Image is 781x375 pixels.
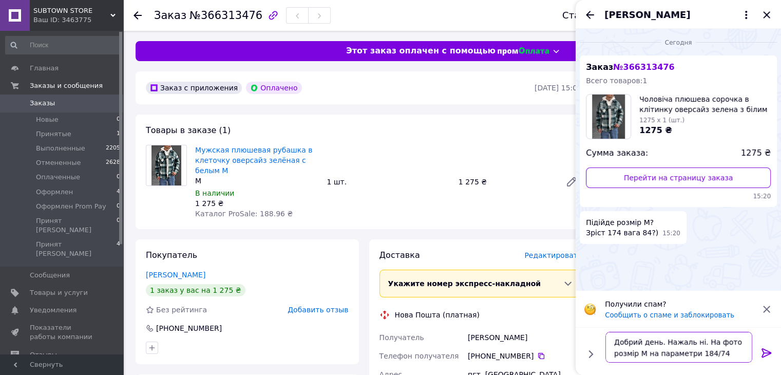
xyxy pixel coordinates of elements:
[586,192,771,201] span: 15:20 12.10.2025
[117,173,120,182] span: 0
[195,198,318,209] div: 1 275 ₴
[379,333,424,342] span: Получатель
[741,147,771,159] span: 1275 ₴
[36,158,81,167] span: Отмененные
[36,144,85,153] span: Выполненные
[5,36,121,54] input: Поиск
[36,216,117,235] span: Принят [PERSON_NAME]
[379,250,420,260] span: Доставка
[30,288,88,297] span: Товары и услуги
[30,81,103,90] span: Заказы и сообщения
[36,173,80,182] span: Оплаченные
[379,352,459,360] span: Телефон получателя
[134,10,142,21] div: Вернуться назад
[662,229,680,238] span: 15:20 12.10.2025
[195,176,318,186] div: M
[36,240,117,258] span: Принят [PERSON_NAME]
[156,306,207,314] span: Без рейтинга
[605,332,752,363] textarea: Добрий день. Нажаль ні. На фото розмір М на параметри 184/7
[117,129,120,139] span: 1
[195,210,293,218] span: Каталог ProSale: 188.96 ₴
[117,202,120,211] span: 0
[524,251,582,259] span: Редактировать
[605,311,734,319] button: Сообщить о спаме и заблокировать
[195,146,313,175] a: Мужская плюшевая рубашка в клеточку оверсайз зелёная с белым M
[586,62,675,72] span: Заказ
[33,6,110,15] span: SUBTOWN STORE
[586,167,771,188] a: Перейти на страницу заказа
[246,82,301,94] div: Оплачено
[30,99,55,108] span: Заказы
[466,328,584,347] div: [PERSON_NAME]
[146,271,205,279] a: [PERSON_NAME]
[30,306,77,315] span: Уведомления
[106,158,120,167] span: 2628
[117,188,120,197] span: 4
[146,125,231,135] span: Товары в заказе (1)
[535,84,582,92] time: [DATE] 15:08
[639,117,684,124] span: 1275 x 1 (шт.)
[36,115,59,124] span: Новые
[562,10,631,21] div: Статус заказа
[454,175,557,189] div: 1 275 ₴
[155,323,223,333] div: [PHONE_NUMBER]
[154,9,186,22] span: Заказ
[584,303,596,315] img: :face_with_monocle:
[30,64,59,73] span: Главная
[195,189,234,197] span: В наличии
[151,145,182,185] img: Мужская плюшевая рубашка в клеточку оверсайз зелёная с белым M
[760,9,773,21] button: Закрыть
[604,8,690,22] span: [PERSON_NAME]
[584,9,596,21] button: Назад
[117,240,120,258] span: 4
[30,271,70,280] span: Сообщения
[30,350,57,360] span: Отзывы
[639,94,771,115] span: Чоловіча плюшева сорочка в клітинку оверсайз зелена з білим M
[322,175,454,189] div: 1 шт.
[580,37,777,47] div: 12.10.2025
[288,306,348,314] span: Добавить отзыв
[106,144,120,153] span: 2205
[605,299,754,309] p: Получили спам?
[146,250,197,260] span: Покупатель
[117,216,120,235] span: 0
[388,279,541,288] span: Укажите номер экспресс-накладной
[613,62,674,72] span: № 366313476
[584,347,597,361] button: Показать кнопки
[561,172,582,192] a: Редактировать
[36,202,106,211] span: Оформлен Prom Pay
[146,284,245,296] div: 1 заказ у вас на 1 275 ₴
[468,351,582,361] div: [PHONE_NUMBER]
[592,95,625,139] img: 5087566556_w200_h200_muzhskaya-plyushevaya-rubashka.jpg
[586,147,648,159] span: Сумма заказа:
[586,77,647,85] span: Всего товаров: 1
[36,188,73,197] span: Оформлен
[36,129,71,139] span: Принятые
[586,217,658,238] span: Підійде розмір М? Зріст 174 вага 84?)
[392,310,482,320] div: Нова Пошта (платная)
[346,45,496,57] span: Этот заказ оплачен с помощью
[661,39,696,47] span: Сегодня
[189,9,262,22] span: №366313476
[30,323,95,342] span: Показатели работы компании
[33,15,123,25] div: Ваш ID: 3463775
[117,115,120,124] span: 0
[604,8,752,22] button: [PERSON_NAME]
[146,82,242,94] div: Заказ с приложения
[639,125,672,135] span: 1275 ₴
